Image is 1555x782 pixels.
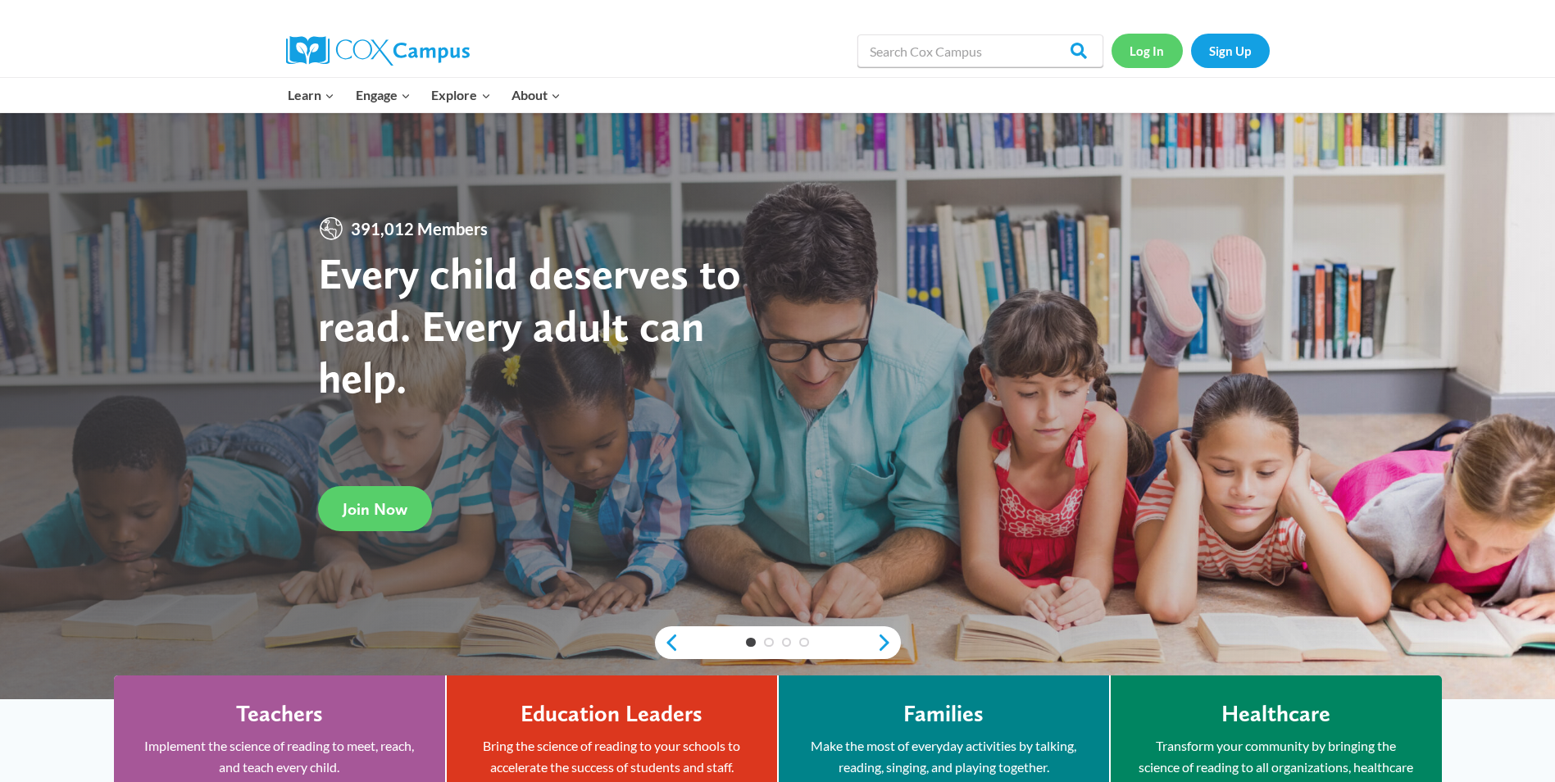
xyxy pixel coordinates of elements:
[318,487,432,532] a: Join Now
[318,247,741,403] strong: Every child deserves to read. Every adult can help.
[286,36,470,66] img: Cox Campus
[1112,34,1270,67] nav: Secondary Navigation
[857,34,1103,67] input: Search Cox Campus
[343,499,407,519] span: Join Now
[655,626,901,659] div: content slider buttons
[278,78,346,112] button: Child menu of Learn
[139,735,421,777] p: Implement the science of reading to meet, reach, and teach every child.
[345,78,421,112] button: Child menu of Engage
[782,638,792,648] a: 3
[501,78,571,112] button: Child menu of About
[764,638,774,648] a: 2
[1191,34,1270,67] a: Sign Up
[876,633,901,652] a: next
[421,78,502,112] button: Child menu of Explore
[1221,700,1330,728] h4: Healthcare
[344,216,494,242] span: 391,012 Members
[278,78,571,112] nav: Primary Navigation
[799,638,809,648] a: 4
[236,700,323,728] h4: Teachers
[903,700,984,728] h4: Families
[746,638,756,648] a: 1
[471,735,752,777] p: Bring the science of reading to your schools to accelerate the success of students and staff.
[1112,34,1183,67] a: Log In
[521,700,702,728] h4: Education Leaders
[655,633,680,652] a: previous
[803,735,1084,777] p: Make the most of everyday activities by talking, reading, singing, and playing together.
